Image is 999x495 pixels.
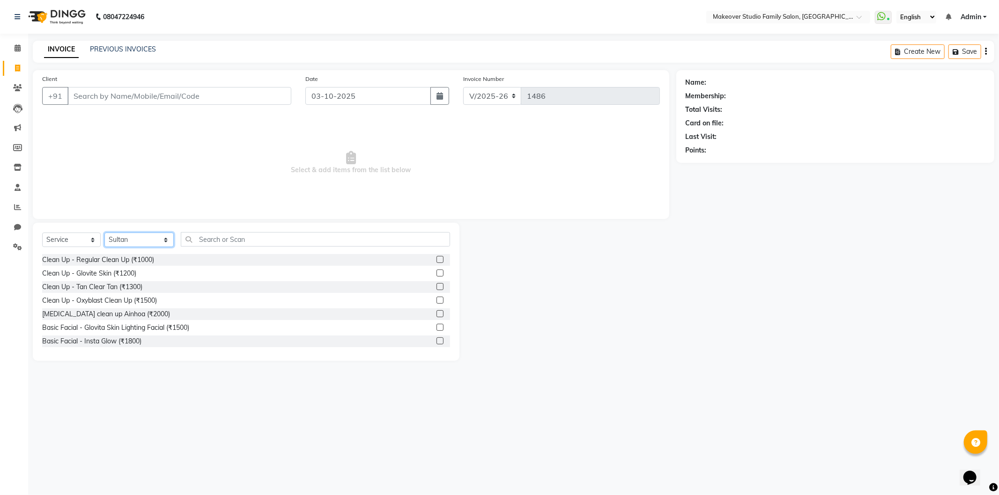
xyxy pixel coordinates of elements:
[463,75,504,83] label: Invoice Number
[42,336,141,346] div: Basic Facial - Insta Glow (₹1800)
[103,4,144,30] b: 08047224946
[686,118,724,128] div: Card on file:
[42,75,57,83] label: Client
[42,255,154,265] div: Clean Up - Regular Clean Up (₹1000)
[891,44,945,59] button: Create New
[42,282,142,292] div: Clean Up - Tan Clear Tan (₹1300)
[961,12,981,22] span: Admin
[686,105,723,115] div: Total Visits:
[686,132,717,142] div: Last Visit:
[948,44,981,59] button: Save
[42,87,68,105] button: +91
[181,232,450,247] input: Search or Scan
[42,323,189,333] div: Basic Facial - Glovita Skin Lighting Facial (₹1500)
[90,45,156,53] a: PREVIOUS INVOICES
[42,269,136,278] div: Clean Up - Glovite Skin (₹1200)
[686,78,707,87] div: Name:
[305,75,318,83] label: Date
[67,87,291,105] input: Search by Name/Mobile/Email/Code
[686,146,707,155] div: Points:
[24,4,88,30] img: logo
[42,296,157,306] div: Clean Up - Oxyblast Clean Up (₹1500)
[42,309,170,319] div: [MEDICAL_DATA] clean up Ainhoa (₹2000)
[686,91,726,101] div: Membership:
[960,458,990,486] iframe: chat widget
[44,41,79,58] a: INVOICE
[42,116,660,210] span: Select & add items from the list below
